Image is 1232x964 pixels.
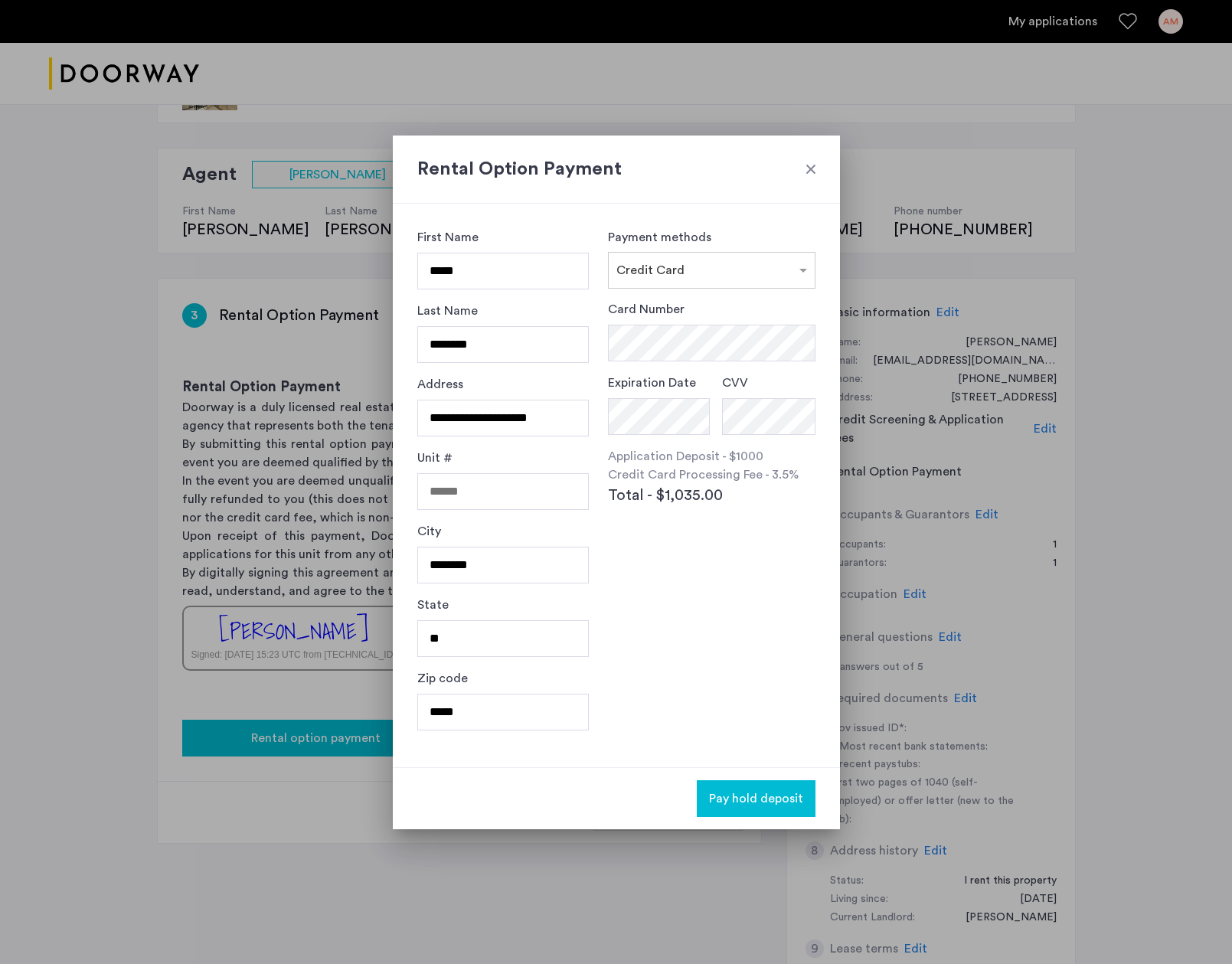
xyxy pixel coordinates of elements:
[417,669,468,688] label: Zip code
[417,155,815,183] h2: Rental Option Payment
[608,466,815,484] p: Credit Card Processing Fee - 3.5%
[608,374,696,392] label: Expiration Date
[417,522,441,541] label: City
[608,447,815,466] p: Application Deposit - $1000
[417,228,479,247] label: First Name
[722,374,748,392] label: CVV
[417,449,453,467] label: Unit #
[608,484,723,507] span: Total - $1,035.00
[608,231,711,243] label: Payment methods
[709,789,803,808] span: Pay hold deposit
[417,302,478,320] label: Last Name
[608,300,685,319] label: Card Number
[697,780,815,817] button: button
[417,375,463,394] label: Address
[616,264,685,276] span: Credit Card
[417,596,449,614] label: State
